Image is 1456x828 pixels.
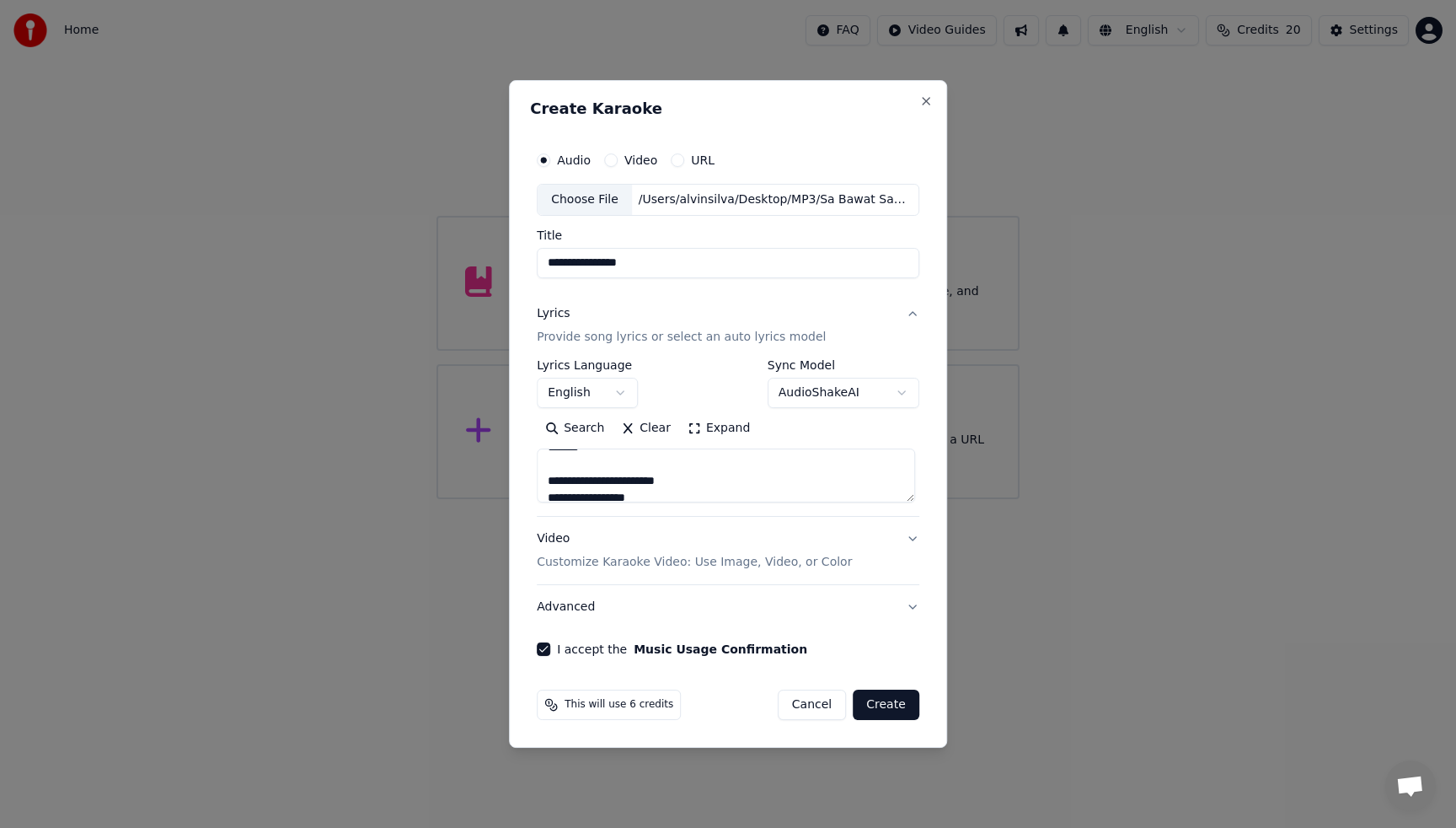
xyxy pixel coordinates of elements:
button: Search [537,415,613,442]
h2: Create Karaoke [530,101,926,116]
button: VideoCustomize Karaoke Video: Use Image, Video, or Color [537,517,919,584]
button: Expand [679,415,758,442]
div: LyricsProvide song lyrics or select an auto lyrics model [537,359,919,516]
p: Customize Karaoke Video: Use Image, Video, or Color [537,554,852,571]
label: I accept the [557,643,807,655]
button: LyricsProvide song lyrics or select an auto lyrics model [537,292,919,359]
label: Lyrics Language [537,359,638,371]
div: Choose File [538,185,632,215]
button: Clear [613,415,679,442]
label: Sync Model [768,359,919,371]
div: /Users/alvinsilva/Desktop/MP3/Sa Bawat Sandali - [PERSON_NAME] (Official Audio).mp3 [632,191,918,208]
div: Video [537,530,852,571]
button: Cancel [778,690,846,720]
label: Audio [557,154,591,166]
label: URL [691,154,715,166]
button: Create [853,690,919,720]
span: This will use 6 credits [565,698,673,712]
button: Advanced [537,585,919,629]
label: Title [537,229,919,241]
label: Video [624,154,657,166]
button: I accept the [634,643,807,655]
div: Lyrics [537,305,570,322]
p: Provide song lyrics or select an auto lyrics model [537,329,826,346]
